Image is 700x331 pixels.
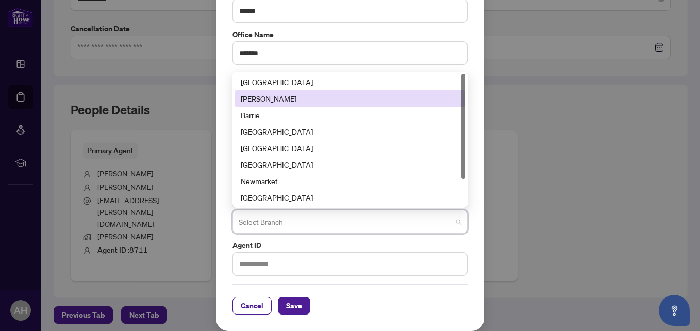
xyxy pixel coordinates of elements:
[235,173,465,189] div: Newmarket
[241,159,459,170] div: [GEOGRAPHIC_DATA]
[235,156,465,173] div: Mississauga
[232,240,468,251] label: Agent ID
[232,29,468,40] label: Office Name
[235,140,465,156] div: Durham
[241,192,459,203] div: [GEOGRAPHIC_DATA]
[235,74,465,90] div: Richmond Hill
[235,123,465,140] div: Burlington
[232,297,272,315] button: Cancel
[286,297,302,314] span: Save
[241,93,459,104] div: [PERSON_NAME]
[241,175,459,187] div: Newmarket
[235,90,465,107] div: Vaughan
[659,295,690,326] button: Open asap
[241,109,459,121] div: Barrie
[235,107,465,123] div: Barrie
[241,142,459,154] div: [GEOGRAPHIC_DATA]
[278,297,310,315] button: Save
[235,189,465,206] div: Ottawa
[232,71,468,82] label: Office Address
[241,126,459,137] div: [GEOGRAPHIC_DATA]
[241,76,459,88] div: [GEOGRAPHIC_DATA]
[241,297,263,314] span: Cancel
